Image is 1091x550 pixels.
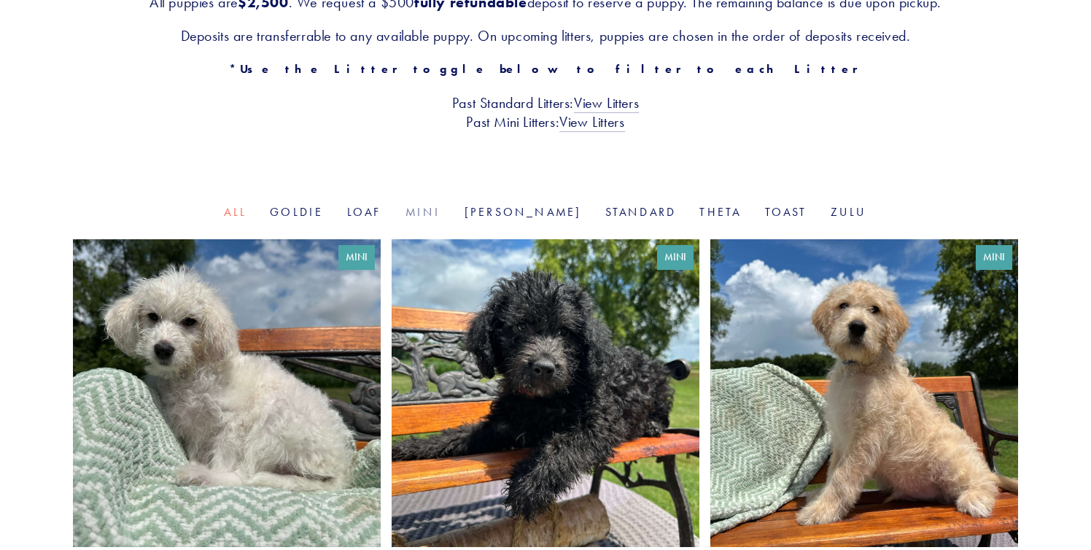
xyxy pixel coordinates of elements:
[347,205,382,219] a: Loaf
[73,26,1018,45] h3: Deposits are transferrable to any available puppy. On upcoming litters, puppies are chosen in the...
[574,94,639,113] a: View Litters
[765,205,807,219] a: Toast
[270,205,323,219] a: Goldie
[224,205,246,219] a: All
[559,113,624,132] a: View Litters
[831,205,867,219] a: Zulu
[699,205,741,219] a: Theta
[605,205,677,219] a: Standard
[465,205,582,219] a: [PERSON_NAME]
[73,93,1018,131] h3: Past Standard Litters: Past Mini Litters:
[229,62,861,76] strong: *Use the Litter toggle below to filter to each Litter
[405,205,441,219] a: Mini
